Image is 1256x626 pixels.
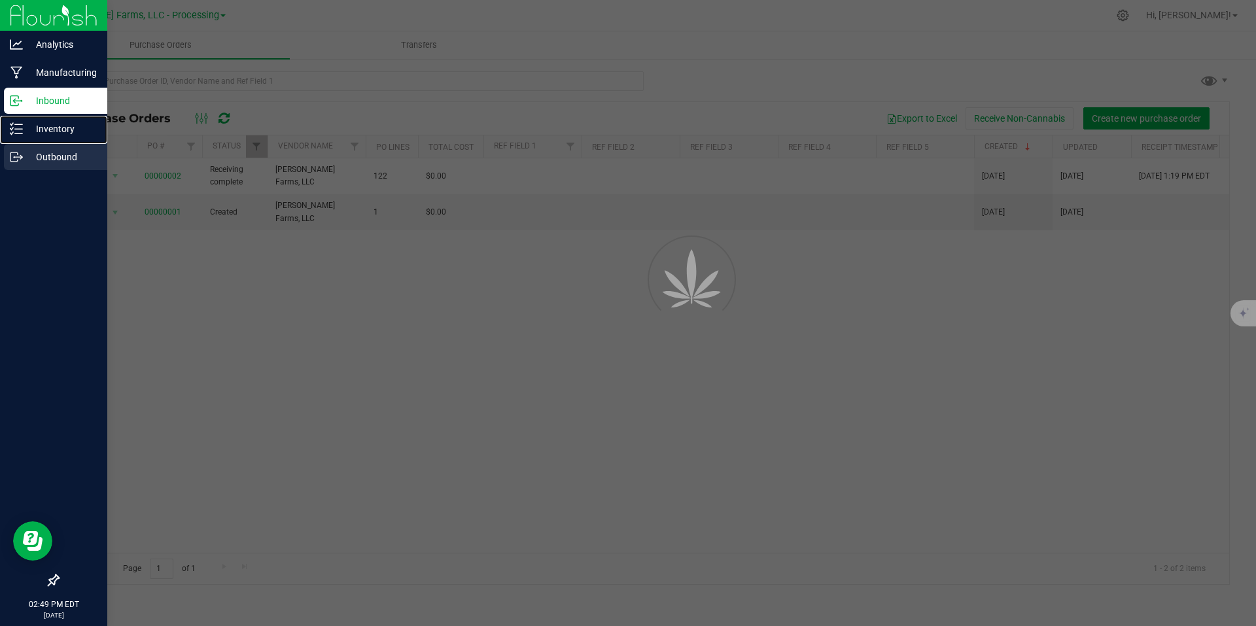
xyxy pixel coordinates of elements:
[10,66,23,79] inline-svg: Manufacturing
[10,38,23,51] inline-svg: Analytics
[23,37,101,52] p: Analytics
[10,122,23,135] inline-svg: Inventory
[13,521,52,561] iframe: Resource center
[6,599,101,610] p: 02:49 PM EDT
[23,149,101,165] p: Outbound
[6,610,101,620] p: [DATE]
[23,121,101,137] p: Inventory
[10,150,23,164] inline-svg: Outbound
[23,93,101,109] p: Inbound
[23,65,101,80] p: Manufacturing
[10,94,23,107] inline-svg: Inbound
